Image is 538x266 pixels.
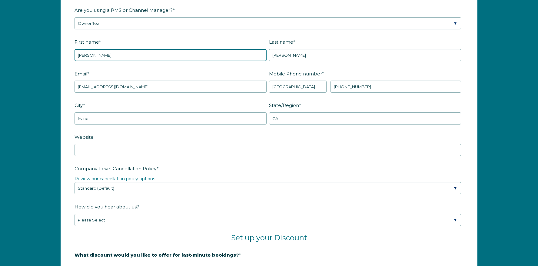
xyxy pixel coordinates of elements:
span: Website [75,132,94,142]
strong: What discount would you like to offer for last-minute bookings? [75,252,239,258]
span: Company-Level Cancellation Policy [75,164,157,173]
span: How did you hear about us? [75,202,139,211]
span: City [75,101,83,110]
span: State/Region [269,101,299,110]
a: Review our cancellation policy options [75,176,155,181]
span: Email [75,69,87,78]
span: Are you using a PMS or Channel Manager? [75,5,173,15]
span: Set up your Discount [231,233,307,242]
span: Mobile Phone number [269,69,322,78]
span: First name [75,37,99,47]
span: Last name [269,37,293,47]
